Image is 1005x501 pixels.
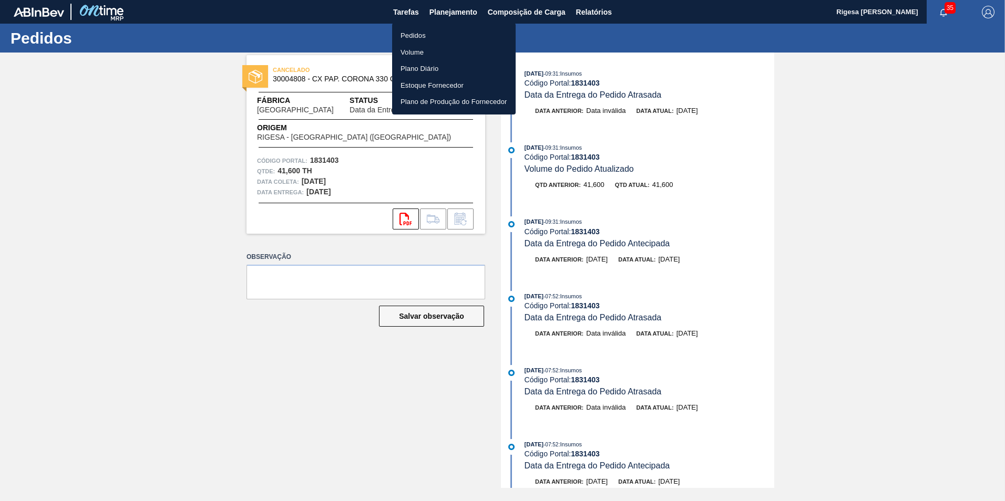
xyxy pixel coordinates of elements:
a: Estoque Fornecedor [392,77,516,94]
a: Pedidos [392,27,516,44]
a: Plano Diário [392,60,516,77]
a: Plano de Produção do Fornecedor [392,93,516,110]
a: Volume [392,44,516,61]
